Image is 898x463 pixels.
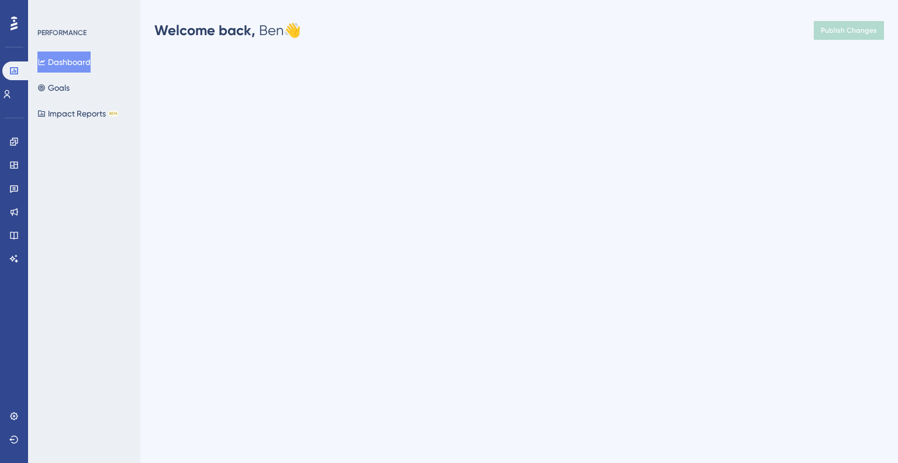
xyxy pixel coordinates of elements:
button: Goals [37,77,70,98]
span: Welcome back, [154,22,255,39]
div: BETA [108,111,119,116]
span: Publish Changes [821,26,877,35]
div: PERFORMANCE [37,28,87,37]
button: Dashboard [37,52,91,73]
div: Ben 👋 [154,21,301,40]
button: Impact ReportsBETA [37,103,119,124]
button: Publish Changes [814,21,884,40]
